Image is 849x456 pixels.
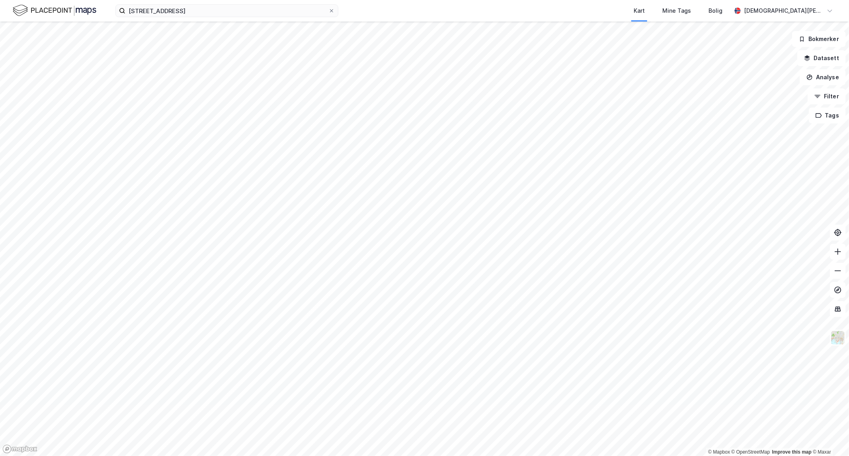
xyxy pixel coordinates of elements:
[797,50,846,66] button: Datasett
[634,6,645,16] div: Kart
[830,330,845,345] img: Z
[2,444,37,454] a: Mapbox homepage
[809,108,846,123] button: Tags
[708,449,730,455] a: Mapbox
[792,31,846,47] button: Bokmerker
[800,69,846,85] button: Analyse
[772,449,812,455] a: Improve this map
[125,5,328,17] input: Søk på adresse, matrikkel, gårdeiere, leietakere eller personer
[13,4,96,18] img: logo.f888ab2527a4732fd821a326f86c7f29.svg
[732,449,770,455] a: OpenStreetMap
[808,88,846,104] button: Filter
[708,6,722,16] div: Bolig
[809,418,849,456] iframe: Chat Widget
[744,6,824,16] div: [DEMOGRAPHIC_DATA][PERSON_NAME]
[809,418,849,456] div: Kontrollprogram for chat
[662,6,691,16] div: Mine Tags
